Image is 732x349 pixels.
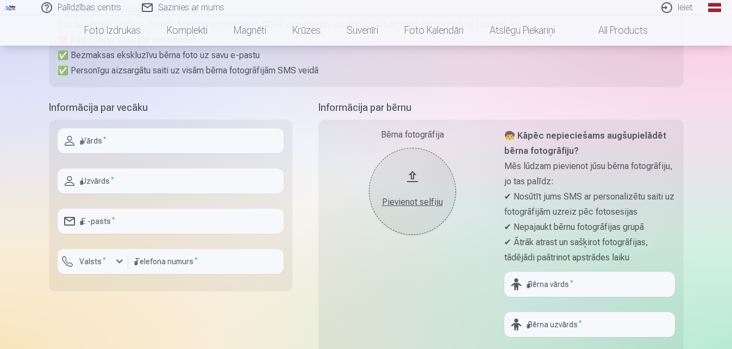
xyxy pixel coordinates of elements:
[504,189,675,220] p: ✔ Nosūtīt jums SMS ar personalizētu saiti uz fotogrāfijām uzreiz pēc fotosesijas
[369,148,456,235] button: Pievienot selfiju
[154,15,221,46] a: Komplekti
[221,15,279,46] a: Magnēti
[71,15,154,46] a: Foto izdrukas
[504,235,675,265] p: ✔ Ātrāk atrast un sašķirot fotogrāfijas, tādējādi paātrinot apstrādes laiku
[58,48,675,63] p: ✅ Bezmaksas ekskluzīvu bērna foto uz savu e-pastu
[504,220,675,235] p: ✔ Nepajaukt bērnu fotogrāfijas grupā
[49,100,292,115] h5: Informācija par vecāku
[504,130,666,156] strong: 🧒 Kāpēc nepieciešams augšupielādēt bērna fotogrāfiju?
[380,196,445,209] div: Pievienot selfiju
[58,249,128,274] button: Valsts*
[75,256,110,267] label: Valsts
[504,159,675,189] p: Mēs lūdzam pievienot jūsu bērna fotogrāfiju, jo tas palīdz:
[58,63,675,78] p: ✅ Personīgu aizsargātu saiti uz visām bērna fotogrāfijām SMS veidā
[4,4,16,11] img: /fa1
[391,15,477,46] a: Foto kalendāri
[568,15,661,46] a: All products
[327,128,498,141] div: Bērna fotogrāfija
[318,100,684,115] h5: Informācija par bērnu
[279,15,334,46] a: Krūzes
[334,15,391,46] a: Suvenīri
[477,15,568,46] a: Atslēgu piekariņi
